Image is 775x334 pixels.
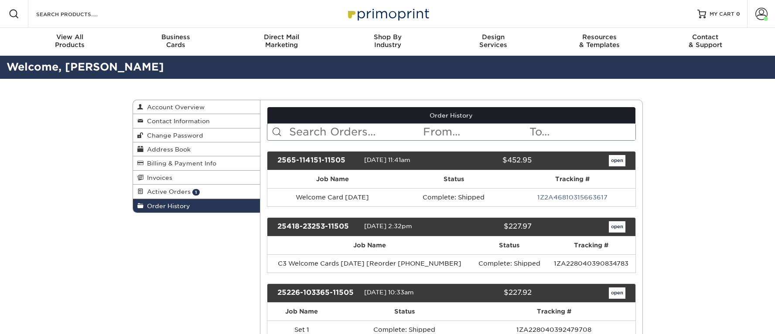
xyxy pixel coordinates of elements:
a: Resources& Templates [546,28,652,56]
th: Status [398,170,510,188]
span: Resources [546,33,652,41]
div: Industry [335,33,440,49]
a: Billing & Payment Info [133,156,260,170]
input: SEARCH PRODUCTS..... [35,9,120,19]
a: open [609,221,625,233]
span: 0 [736,11,740,17]
th: Tracking # [547,236,635,254]
a: Contact& Support [652,28,758,56]
a: Active Orders 1 [133,185,260,199]
a: Account Overview [133,100,260,114]
span: Shop By [335,33,440,41]
a: Order History [267,107,635,124]
span: Order History [143,202,190,209]
span: Direct Mail [229,33,335,41]
a: Invoices [133,171,260,185]
span: Address Book [143,146,191,153]
th: Job Name [267,236,471,254]
div: Services [440,33,546,49]
span: Invoices [143,174,172,181]
th: Status [471,236,546,254]
a: Order History [133,199,260,213]
span: View All [17,33,123,41]
span: Design [440,33,546,41]
div: 25418-23253-11505 [271,221,364,233]
span: Business [123,33,229,41]
span: Change Password [143,132,203,139]
a: DesignServices [440,28,546,56]
a: View AllProducts [17,28,123,56]
div: $227.97 [445,221,538,233]
div: Marketing [229,33,335,49]
th: Tracking # [510,170,635,188]
th: Job Name [267,170,398,188]
a: Change Password [133,128,260,142]
td: Complete: Shipped [471,254,546,273]
span: [DATE] 10:33am [364,289,414,296]
div: $452.95 [445,155,538,166]
a: 1Z2A46810315663617 [537,194,608,201]
span: [DATE] 11:41am [364,156,410,163]
td: 1ZA228040390834783 [547,254,635,273]
td: Welcome Card [DATE] [267,188,398,206]
a: Contact Information [133,114,260,128]
a: Direct MailMarketing [229,28,335,56]
input: To... [529,124,635,140]
span: Contact Information [143,118,210,125]
span: [DATE] 2:32pm [364,223,412,229]
div: $227.92 [445,287,538,299]
th: Status [336,303,473,321]
span: Contact [652,33,758,41]
td: Complete: Shipped [398,188,510,206]
span: 1 [192,189,200,196]
div: 25226-103365-11505 [271,287,364,299]
div: & Templates [546,33,652,49]
th: Tracking # [473,303,635,321]
span: Billing & Payment Info [143,160,216,167]
a: open [609,155,625,166]
a: open [609,287,625,299]
div: & Support [652,33,758,49]
span: Active Orders [143,188,191,195]
a: Shop ByIndustry [335,28,440,56]
span: MY CART [710,10,734,18]
img: Primoprint [344,4,431,23]
div: 2565-114151-11505 [271,155,364,166]
a: BusinessCards [123,28,229,56]
div: Products [17,33,123,49]
td: C3 Welcome Cards [DATE] [Reorder [PHONE_NUMBER] [267,254,471,273]
div: Cards [123,33,229,49]
a: Address Book [133,142,260,156]
input: Search Orders... [288,124,422,140]
th: Job Name [267,303,336,321]
input: From... [422,124,529,140]
span: Account Overview [143,104,205,111]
